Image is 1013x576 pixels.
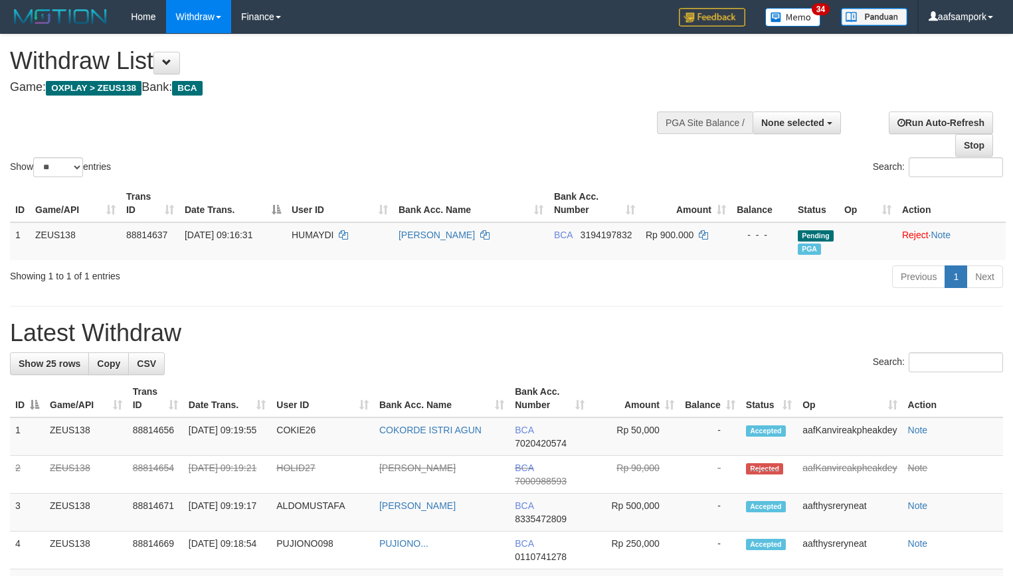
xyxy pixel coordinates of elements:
span: Accepted [746,539,786,550]
a: Reject [902,230,929,240]
td: ZEUS138 [45,456,128,494]
td: 88814671 [128,494,183,532]
th: Balance: activate to sort column ascending [680,380,741,417]
td: HOLID27 [271,456,374,494]
th: Trans ID: activate to sort column ascending [121,184,179,222]
td: 2 [10,456,45,494]
img: MOTION_logo.png [10,7,111,27]
td: Rp 250,000 [590,532,680,569]
span: Rejected [746,463,783,474]
td: 3 [10,494,45,532]
span: OXPLAY > ZEUS138 [46,81,141,96]
th: Bank Acc. Number: activate to sort column ascending [509,380,590,417]
td: [DATE] 09:18:54 [183,532,272,569]
td: ZEUS138 [45,494,128,532]
th: Balance [731,184,792,222]
th: Date Trans.: activate to sort column ascending [183,380,272,417]
a: Note [908,463,928,473]
td: aafthysreryneat [797,494,902,532]
th: Game/API: activate to sort column ascending [45,380,128,417]
a: Note [908,538,928,549]
a: Note [908,425,928,435]
input: Search: [909,352,1003,372]
th: Status [792,184,839,222]
td: - [680,456,741,494]
td: 1 [10,222,30,260]
td: aafKanvireakpheakdey [797,456,902,494]
img: panduan.png [841,8,907,26]
a: [PERSON_NAME] [399,230,475,240]
td: 1 [10,417,45,456]
div: Showing 1 to 1 of 1 entries [10,264,412,283]
span: HUMAYDI [292,230,334,240]
th: User ID: activate to sort column ascending [286,184,393,222]
span: Copy 0110741278 to clipboard [515,551,567,562]
select: Showentries [33,157,83,177]
th: Op: activate to sort column ascending [797,380,902,417]
td: [DATE] 09:19:21 [183,456,272,494]
th: ID: activate to sort column descending [10,380,45,417]
th: Op: activate to sort column ascending [839,184,897,222]
th: Amount: activate to sort column ascending [640,184,731,222]
a: Note [931,230,951,240]
span: BCA [172,81,202,96]
td: ALDOMUSTAFA [271,494,374,532]
td: Rp 50,000 [590,417,680,456]
td: COKIE26 [271,417,374,456]
td: 88814669 [128,532,183,569]
h1: Latest Withdraw [10,320,1003,346]
div: - - - [737,228,787,242]
th: Date Trans.: activate to sort column descending [179,184,286,222]
a: Run Auto-Refresh [889,111,993,134]
th: Bank Acc. Number: activate to sort column ascending [549,184,640,222]
th: Game/API: activate to sort column ascending [30,184,121,222]
span: BCA [554,230,573,240]
a: PUJIONO... [379,538,428,549]
a: 1 [945,265,967,288]
td: · [897,222,1006,260]
h4: Game: Bank: [10,81,662,94]
span: Accepted [746,425,786,437]
a: Show 25 rows [10,352,89,375]
span: CSV [137,358,156,369]
td: ZEUS138 [45,417,128,456]
span: Copy [97,358,120,369]
td: ZEUS138 [30,222,121,260]
th: Status: activate to sort column ascending [741,380,797,417]
td: - [680,494,741,532]
td: [DATE] 09:19:17 [183,494,272,532]
input: Search: [909,157,1003,177]
label: Search: [873,352,1003,372]
td: - [680,417,741,456]
td: aafKanvireakpheakdey [797,417,902,456]
a: Next [967,265,1003,288]
span: Pending [798,230,834,242]
h1: Withdraw List [10,48,662,74]
th: User ID: activate to sort column ascending [271,380,374,417]
span: Accepted [746,501,786,512]
div: PGA Site Balance / [657,111,753,134]
span: BCA [515,500,533,511]
label: Search: [873,157,1003,177]
td: - [680,532,741,569]
a: Note [908,500,928,511]
a: Copy [88,352,129,375]
span: Show 25 rows [19,358,80,369]
td: PUJIONO098 [271,532,374,569]
a: [PERSON_NAME] [379,463,456,473]
span: Marked by aafsolysreylen [798,244,821,255]
td: 88814654 [128,456,183,494]
span: BCA [515,425,533,435]
img: Button%20Memo.svg [765,8,821,27]
th: Bank Acc. Name: activate to sort column ascending [374,380,509,417]
span: Copy 3194197832 to clipboard [581,230,632,240]
td: 4 [10,532,45,569]
label: Show entries [10,157,111,177]
span: BCA [515,463,533,473]
td: 88814656 [128,417,183,456]
span: BCA [515,538,533,549]
th: Action [903,380,1003,417]
span: None selected [761,117,824,128]
a: COKORDE ISTRI AGUN [379,425,482,435]
td: Rp 500,000 [590,494,680,532]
